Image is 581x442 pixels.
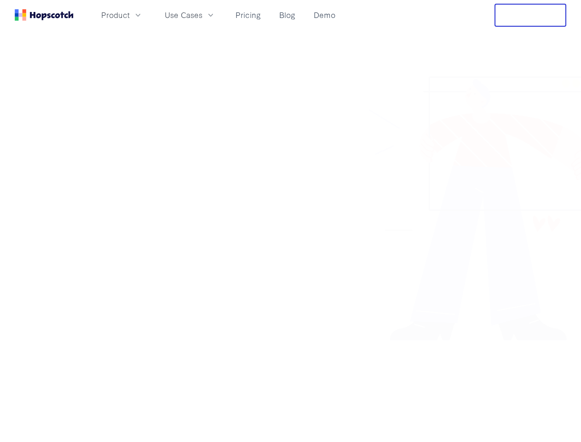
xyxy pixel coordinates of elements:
[276,7,299,23] a: Blog
[232,7,265,23] a: Pricing
[310,7,339,23] a: Demo
[96,7,148,23] button: Product
[165,9,202,21] span: Use Cases
[15,9,74,21] a: Home
[101,9,130,21] span: Product
[495,4,566,27] button: Free Trial
[159,7,221,23] button: Use Cases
